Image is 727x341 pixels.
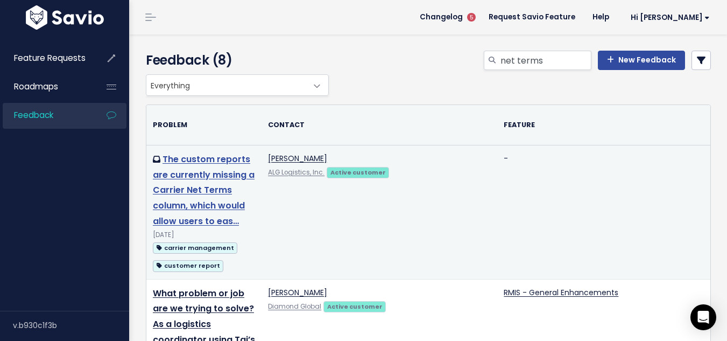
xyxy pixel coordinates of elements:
strong: Active customer [330,168,386,177]
span: customer report [153,260,223,272]
span: carrier management [153,242,237,254]
a: Active customer [323,301,386,311]
a: ALG Logistics, Inc. [268,168,324,177]
span: Everything [146,74,329,96]
img: logo-white.9d6f32f41409.svg [23,5,107,30]
a: Active customer [327,166,389,177]
a: Help [584,9,618,25]
span: Everything [146,75,307,95]
span: Feature Requests [14,52,86,64]
div: v.b930c1f3b [13,311,129,339]
a: RMIS - General Enhancements [504,287,618,298]
span: Feedback [14,109,53,121]
h4: Feedback (8) [146,51,323,70]
a: Request Savio Feature [480,9,584,25]
th: Problem [146,105,262,145]
a: [PERSON_NAME] [268,153,327,164]
span: Roadmaps [14,81,58,92]
a: carrier management [153,241,237,254]
div: [DATE] [153,229,255,241]
div: Open Intercom Messenger [690,304,716,330]
span: Hi [PERSON_NAME] [631,13,710,22]
a: customer report [153,259,223,272]
span: Changelog [420,13,463,21]
input: Search feedback... [499,51,591,70]
span: 5 [467,13,476,22]
a: Feature Requests [3,46,89,71]
strong: Active customer [327,302,383,311]
a: The custom reports are currently missing a Carrier Net Terms column, which would allow users to eas… [153,153,255,227]
a: Feedback [3,103,89,128]
a: Roadmaps [3,74,89,99]
a: Diamond Global [268,302,321,311]
a: Hi [PERSON_NAME] [618,9,718,26]
a: [PERSON_NAME] [268,287,327,298]
a: New Feedback [598,51,685,70]
th: Contact [262,105,497,145]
